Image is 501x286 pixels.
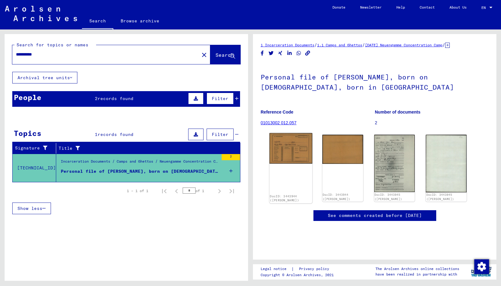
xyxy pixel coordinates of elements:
div: Signature [15,143,57,153]
span: Search [216,52,234,58]
a: Browse archive [113,14,167,28]
div: Title [59,143,234,153]
a: Privacy policy [294,266,336,272]
div: Change consent [474,259,489,274]
img: 002.jpg [322,135,363,164]
button: Previous page [170,185,183,197]
button: Show less [12,203,51,214]
button: Filter [207,93,234,104]
a: Search [82,14,113,29]
div: Title [59,145,228,152]
div: 1 – 1 of 1 [127,188,148,194]
span: / [314,42,317,48]
div: People [14,92,41,103]
a: DocID: 3443945 ([PERSON_NAME]) [426,193,454,201]
button: Share on Twitter [268,49,274,57]
p: The Arolsen Archives online collections [375,266,459,272]
button: First page [158,185,170,197]
a: Legal notice [261,266,291,272]
img: Change consent [474,259,489,274]
button: Archival tree units [12,72,77,83]
a: 01013002 012.057 [261,120,297,125]
img: 002.jpg [426,135,467,192]
b: Number of documents [375,110,421,114]
button: Share on Facebook [259,49,266,57]
p: have been realized in partnership with [375,272,459,277]
p: 2 [375,120,489,126]
span: EN [481,6,488,10]
a: DocID: 3443945 ([PERSON_NAME]) [375,193,402,201]
span: 2 [95,96,98,101]
button: Clear [198,48,210,61]
div: Signature [15,145,51,151]
img: yv_logo.png [470,264,493,279]
a: DocID: 3443944 ([PERSON_NAME]) [270,194,299,202]
div: Personal file of [PERSON_NAME], born on [DEMOGRAPHIC_DATA], born in [GEOGRAPHIC_DATA] [61,168,219,175]
button: Next page [213,185,226,197]
mat-icon: close [200,51,208,59]
p: Copyright © Arolsen Archives, 2021 [261,272,336,278]
span: records found [98,96,134,101]
mat-label: Search for topics or names [17,42,88,48]
a: See comments created before [DATE] [328,212,422,219]
a: DocID: 3443944 ([PERSON_NAME]) [323,193,350,201]
span: Filter [212,132,228,137]
div: | [261,266,336,272]
button: Copy link [305,49,311,57]
span: Show less [17,206,42,211]
button: Share on LinkedIn [286,49,293,57]
button: Share on WhatsApp [296,49,302,57]
h1: Personal file of [PERSON_NAME], born on [DEMOGRAPHIC_DATA], born in [GEOGRAPHIC_DATA] [261,63,489,100]
img: 001.jpg [270,133,312,164]
a: 1.1 Camps and Ghettos [317,43,362,47]
img: 001.jpg [374,135,415,192]
span: / [362,42,365,48]
b: Reference Code [261,110,293,114]
a: [DATE] Neuengamme Concentration Camp [365,43,442,47]
button: Search [210,45,240,64]
span: / [442,42,445,48]
img: Arolsen_neg.svg [5,6,77,21]
button: Last page [226,185,238,197]
div: Incarceration Documents / Camps and Ghettos / Neuengamme Concentration Camp / Individual Document... [61,159,219,167]
button: Filter [207,129,234,140]
div: of 1 [183,188,213,194]
span: Filter [212,96,228,101]
a: 1 Incarceration Documents [261,43,314,47]
button: Share on Xing [277,49,284,57]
